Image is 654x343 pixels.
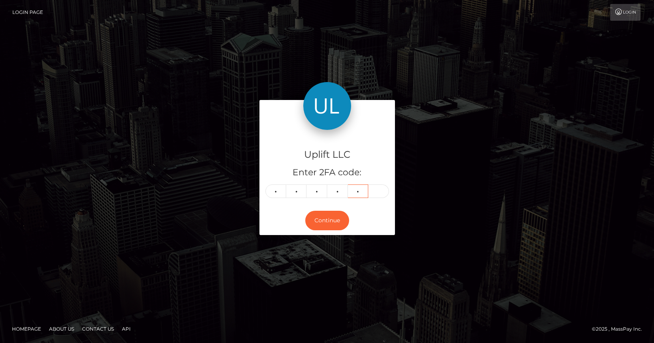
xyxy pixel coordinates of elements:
h4: Uplift LLC [265,148,389,162]
a: Contact Us [79,323,117,335]
h5: Enter 2FA code: [265,167,389,179]
button: Continue [305,211,349,230]
a: Login Page [12,4,43,21]
a: About Us [46,323,77,335]
div: © 2025 , MassPay Inc. [592,325,648,333]
a: Login [610,4,640,21]
img: Uplift LLC [303,82,351,130]
a: API [119,323,134,335]
a: Homepage [9,323,44,335]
